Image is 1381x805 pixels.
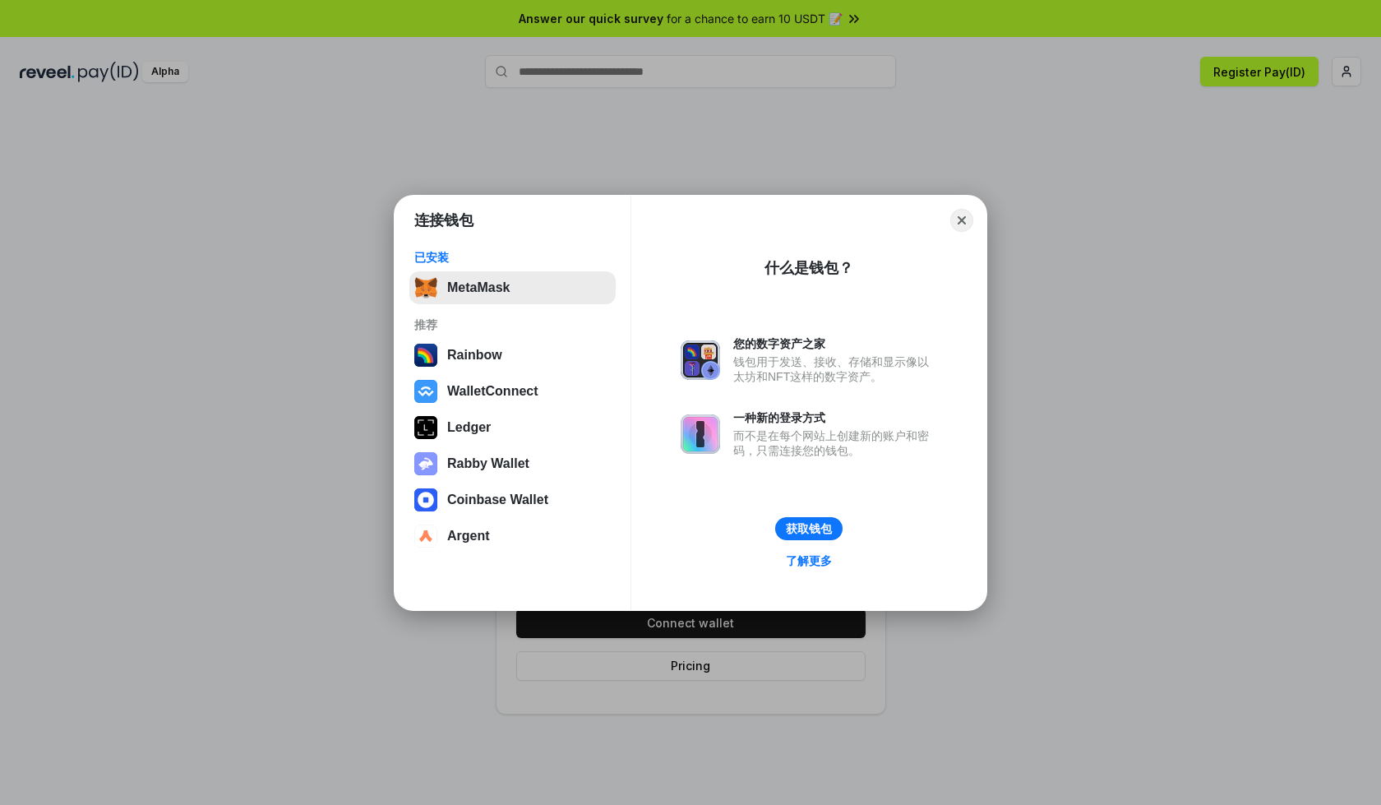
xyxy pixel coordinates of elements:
[414,452,437,475] img: svg+xml,%3Csvg%20xmlns%3D%22http%3A%2F%2Fwww.w3.org%2F2000%2Fsvg%22%20fill%3D%22none%22%20viewBox...
[414,416,437,439] img: svg+xml,%3Csvg%20xmlns%3D%22http%3A%2F%2Fwww.w3.org%2F2000%2Fsvg%22%20width%3D%2228%22%20height%3...
[733,354,937,384] div: 钱包用于发送、接收、存储和显示像以太坊和NFT这样的数字资产。
[409,520,616,553] button: Argent
[409,411,616,444] button: Ledger
[733,428,937,458] div: 而不是在每个网站上创建新的账户和密码，只需连接您的钱包。
[414,317,611,332] div: 推荐
[414,344,437,367] img: svg+xml,%3Csvg%20width%3D%22120%22%20height%3D%22120%22%20viewBox%3D%220%200%20120%20120%22%20fil...
[447,420,491,435] div: Ledger
[414,276,437,299] img: svg+xml,%3Csvg%20fill%3D%22none%22%20height%3D%2233%22%20viewBox%3D%220%200%2035%2033%22%20width%...
[447,348,502,363] div: Rainbow
[681,340,720,380] img: svg+xml,%3Csvg%20xmlns%3D%22http%3A%2F%2Fwww.w3.org%2F2000%2Fsvg%22%20fill%3D%22none%22%20viewBox...
[447,384,538,399] div: WalletConnect
[775,517,843,540] button: 获取钱包
[776,550,842,571] a: 了解更多
[786,553,832,568] div: 了解更多
[414,250,611,265] div: 已安装
[950,209,973,232] button: Close
[409,271,616,304] button: MetaMask
[447,456,529,471] div: Rabby Wallet
[764,258,853,278] div: 什么是钱包？
[786,521,832,536] div: 获取钱包
[733,410,937,425] div: 一种新的登录方式
[447,280,510,295] div: MetaMask
[733,336,937,351] div: 您的数字资产之家
[414,525,437,548] img: svg+xml,%3Csvg%20width%3D%2228%22%20height%3D%2228%22%20viewBox%3D%220%200%2028%2028%22%20fill%3D...
[447,529,490,544] div: Argent
[414,211,473,230] h1: 连接钱包
[409,339,616,372] button: Rainbow
[447,493,548,507] div: Coinbase Wallet
[681,414,720,454] img: svg+xml,%3Csvg%20xmlns%3D%22http%3A%2F%2Fwww.w3.org%2F2000%2Fsvg%22%20fill%3D%22none%22%20viewBox...
[414,380,437,403] img: svg+xml,%3Csvg%20width%3D%2228%22%20height%3D%2228%22%20viewBox%3D%220%200%2028%2028%22%20fill%3D...
[414,488,437,511] img: svg+xml,%3Csvg%20width%3D%2228%22%20height%3D%2228%22%20viewBox%3D%220%200%2028%2028%22%20fill%3D...
[409,375,616,408] button: WalletConnect
[409,447,616,480] button: Rabby Wallet
[409,483,616,516] button: Coinbase Wallet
